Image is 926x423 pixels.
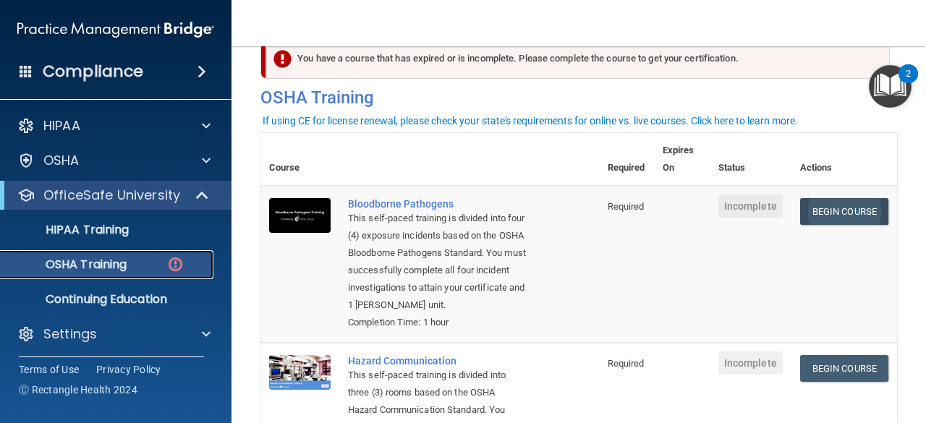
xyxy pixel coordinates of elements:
a: Terms of Use [19,362,79,377]
th: Actions [791,133,897,186]
img: PMB logo [17,15,214,44]
h4: Compliance [43,61,143,82]
p: OSHA [43,152,80,169]
th: Expires On [654,133,710,186]
div: Completion Time: 1 hour [348,314,527,331]
p: Continuing Education [9,292,207,307]
th: Status [710,133,791,186]
a: HIPAA [17,117,211,134]
button: If using CE for license renewal, please check your state's requirements for online vs. live cours... [260,114,800,128]
a: Privacy Policy [96,362,161,377]
p: HIPAA [43,117,80,134]
div: This self-paced training is divided into four (4) exposure incidents based on the OSHA Bloodborne... [348,210,527,314]
button: Open Resource Center, 2 new notifications [869,65,912,108]
span: Incomplete [718,195,783,218]
div: If using CE for license renewal, please check your state's requirements for online vs. live cours... [263,116,798,126]
span: Required [608,201,645,212]
a: OfficeSafe University [17,187,210,204]
img: exclamation-circle-solid-danger.72ef9ffc.png [273,50,292,68]
a: OSHA [17,152,211,169]
p: OSHA Training [9,257,127,272]
img: danger-circle.6113f641.png [166,255,184,273]
a: Begin Course [800,198,888,225]
p: Settings [43,325,97,343]
div: You have a course that has expired or is incomplete. Please complete the course to get your certi... [266,38,890,79]
h4: OSHA Training [260,87,897,108]
span: Ⓒ Rectangle Health 2024 [19,383,137,397]
div: 2 [906,74,911,93]
span: Incomplete [718,351,783,375]
a: Settings [17,325,211,343]
p: HIPAA Training [9,223,129,237]
th: Course [260,133,339,186]
span: Required [608,358,645,369]
a: Begin Course [800,355,888,382]
th: Required [599,133,654,186]
a: Hazard Communication [348,355,527,367]
p: OfficeSafe University [43,187,180,204]
a: Bloodborne Pathogens [348,198,527,210]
